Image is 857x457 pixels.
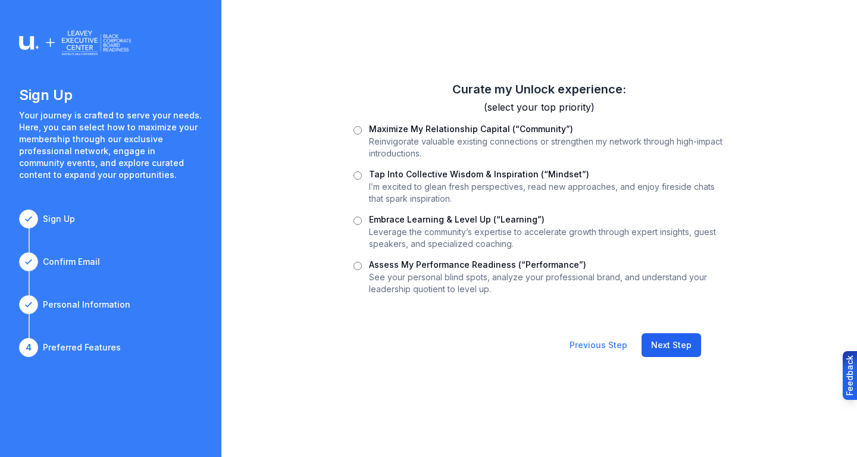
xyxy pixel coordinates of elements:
[19,86,202,105] h1: Sign Up
[19,338,38,357] div: 4
[369,181,725,205] p: I’m excited to glean fresh perspectives, read new approaches, and enjoy fireside chats that spark...
[369,214,545,224] label: Embrace Learning & Level Up (“Learning”)
[43,256,100,268] div: Confirm Email
[43,213,75,225] div: Sign Up
[844,355,856,396] div: Feedback
[560,333,637,357] button: Previous Step
[843,351,857,400] button: Provide feedback
[369,271,725,295] p: See your personal blind spots, analyze your professional brand, and understand your leadership qu...
[354,81,725,98] h2: Curate my Unlock experience:
[642,333,701,357] button: Next Step
[43,342,121,353] div: Preferred Features
[369,124,573,134] label: Maximize My Relationship Capital (“Community”)
[43,299,130,311] div: Personal Information
[369,136,725,159] p: Reinvigorate valuable existing connections or strengthen my network through high-impact introduct...
[369,169,589,179] label: Tap Into Collective Wisdom & Inspiration (“Mindset”)
[354,100,725,114] h3: (select your top priority)
[19,109,202,181] p: Your journey is crafted to serve your needs. Here, you can select how to maximize your membership...
[369,226,725,250] p: Leverage the community’s expertise to accelerate growth through expert insights, guest speakers, ...
[19,29,132,57] img: Logo
[369,259,586,270] label: Assess My Performance Readiness (“Performance”)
